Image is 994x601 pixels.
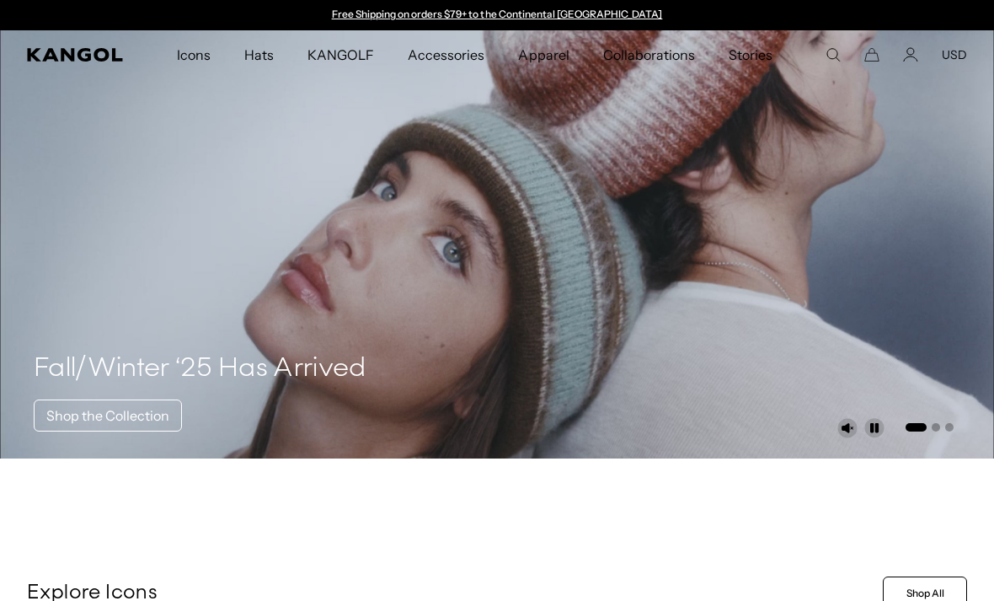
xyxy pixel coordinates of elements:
[712,30,789,79] a: Stories
[27,48,124,62] a: Kangol
[837,418,858,438] button: Unmute
[603,30,695,79] span: Collaborations
[391,30,501,79] a: Accessories
[227,30,291,79] a: Hats
[34,352,366,386] h4: Fall/Winter ‘25 Has Arrived
[160,30,227,79] a: Icons
[826,47,841,62] summary: Search here
[291,30,391,79] a: KANGOLF
[586,30,712,79] a: Collaborations
[244,30,274,79] span: Hats
[34,400,182,432] a: Shop the Collection
[932,423,940,432] button: Go to slide 2
[323,8,671,22] slideshow-component: Announcement bar
[332,8,663,20] a: Free Shipping on orders $79+ to the Continental [GEOGRAPHIC_DATA]
[323,8,671,22] div: Announcement
[942,47,967,62] button: USD
[307,30,374,79] span: KANGOLF
[408,30,484,79] span: Accessories
[904,420,954,433] ul: Select a slide to show
[177,30,211,79] span: Icons
[864,418,884,438] button: Pause
[906,423,927,432] button: Go to slide 1
[729,30,772,79] span: Stories
[323,8,671,22] div: 1 of 2
[903,47,918,62] a: Account
[501,30,585,79] a: Apparel
[945,423,954,432] button: Go to slide 3
[864,47,879,62] button: Cart
[518,30,569,79] span: Apparel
